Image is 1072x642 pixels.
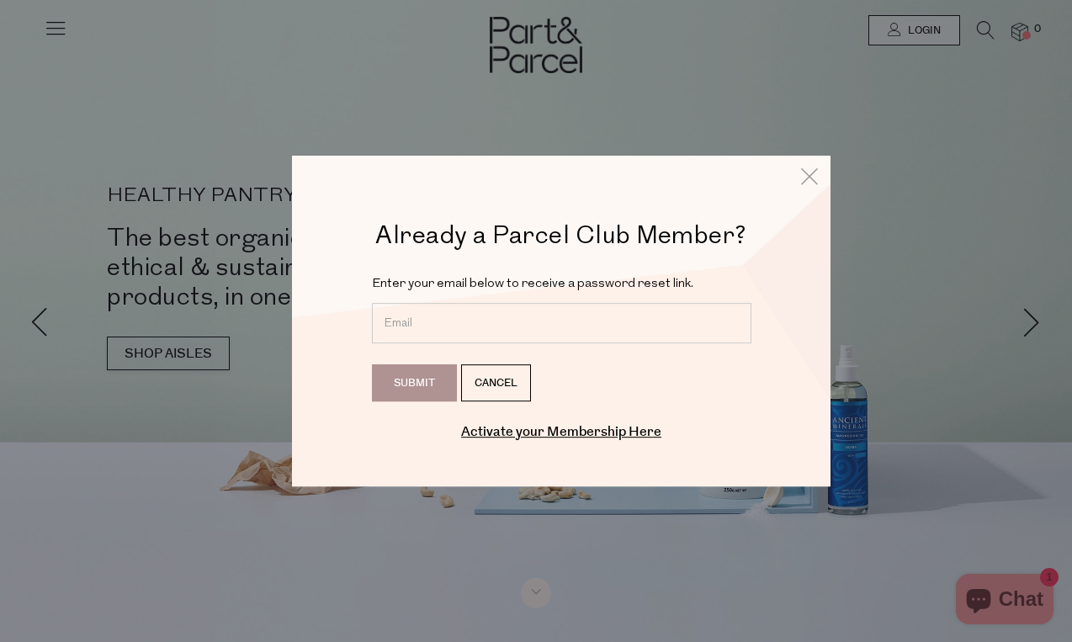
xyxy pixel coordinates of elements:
h2: Already a Parcel Club Member? [347,219,776,248]
a: Cancel [461,364,531,401]
input: Submit [372,364,457,401]
p: Enter your email below to receive a password reset link. [372,273,751,295]
a: Activate your Membership Here [461,422,661,442]
input: Email [372,303,751,343]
